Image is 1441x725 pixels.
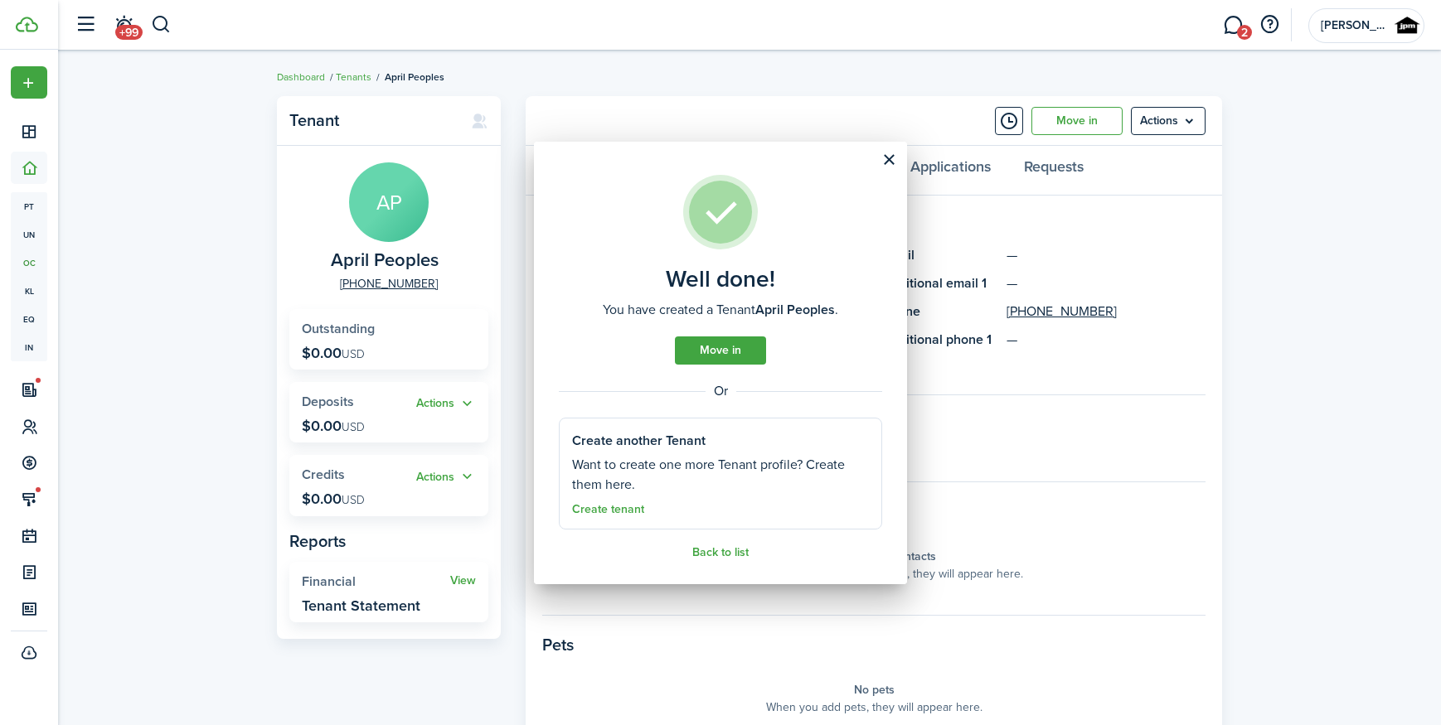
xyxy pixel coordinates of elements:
well-done-separator: Or [559,381,882,401]
button: Close modal [875,146,903,174]
well-done-section-title: Create another Tenant [572,431,706,451]
a: Move in [675,336,766,365]
well-done-title: Well done! [666,266,775,292]
a: Back to list [692,546,749,559]
well-done-section-description: Want to create one more Tenant profile? Create them here. [572,455,869,495]
a: Create tenant [572,503,644,516]
b: April Peoples [755,300,835,319]
well-done-description: You have created a Tenant . [603,300,838,320]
